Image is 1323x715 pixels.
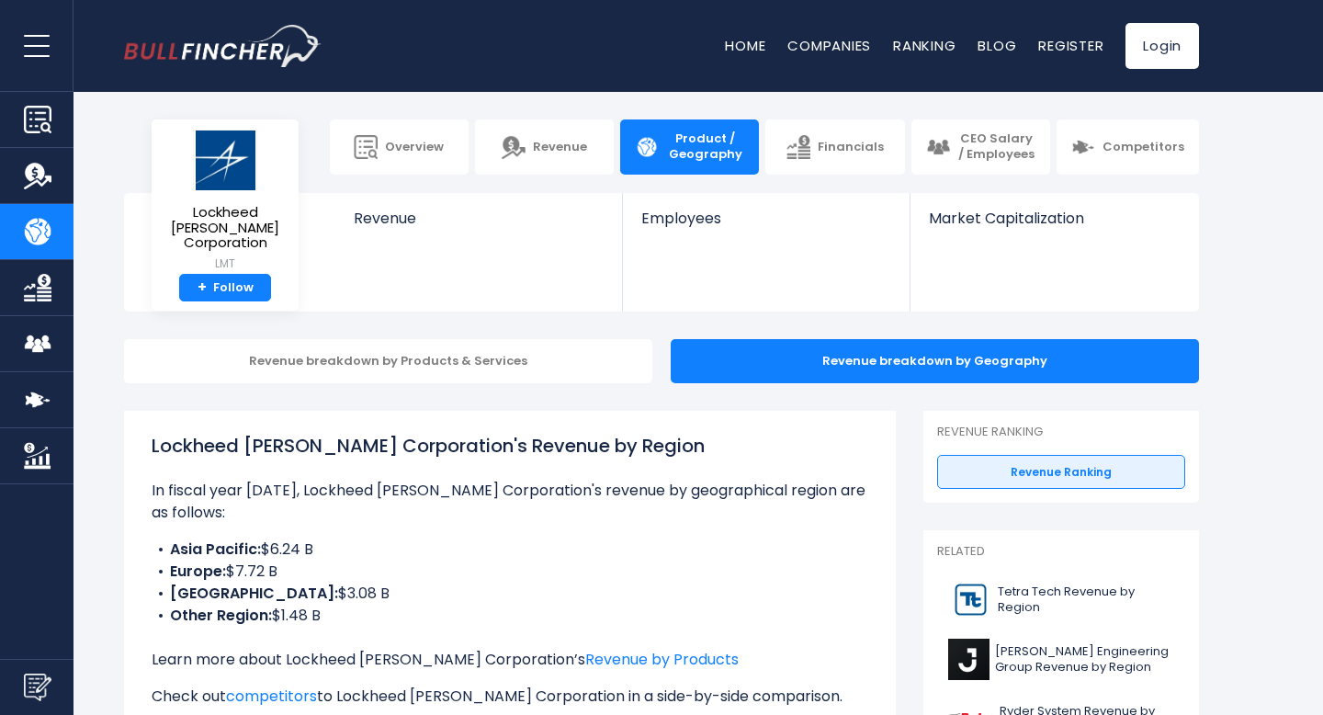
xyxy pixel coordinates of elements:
a: CEO Salary / Employees [911,119,1050,175]
div: Revenue breakdown by Geography [671,339,1199,383]
li: $3.08 B [152,583,868,605]
a: Revenue Ranking [937,455,1185,490]
p: In fiscal year [DATE], Lockheed [PERSON_NAME] Corporation's revenue by geographical region are as... [152,480,868,524]
a: Companies [787,36,871,55]
span: Lockheed [PERSON_NAME] Corporation [166,205,284,251]
img: J logo [948,639,989,680]
b: Asia Pacific: [170,539,261,560]
a: Employees [623,193,909,258]
span: Tetra Tech Revenue by Region [998,584,1174,616]
span: Employees [641,210,890,227]
h1: Lockheed [PERSON_NAME] Corporation's Revenue by Region [152,432,868,460]
a: Tetra Tech Revenue by Region [937,574,1185,625]
strong: + [198,279,207,296]
span: CEO Salary / Employees [957,131,1035,163]
a: Revenue by Products [585,649,739,670]
a: Competitors [1057,119,1199,175]
span: Financials [818,140,884,155]
a: Blog [978,36,1016,55]
p: Revenue Ranking [937,425,1185,440]
b: [GEOGRAPHIC_DATA]: [170,583,338,604]
span: Overview [385,140,444,155]
a: Lockheed [PERSON_NAME] Corporation LMT [165,129,285,274]
a: Revenue [335,193,623,258]
b: Other Region: [170,605,272,626]
li: $1.48 B [152,605,868,627]
span: Revenue [533,140,587,155]
span: Market Capitalization [929,210,1179,227]
a: Home [725,36,765,55]
b: Europe: [170,561,226,582]
a: Register [1038,36,1103,55]
a: Revenue [475,119,614,175]
a: Product / Geography [620,119,759,175]
img: bullfincher logo [124,25,322,67]
a: competitors [226,686,317,707]
p: Related [937,544,1185,560]
a: Go to homepage [124,25,322,67]
li: $6.24 B [152,539,868,561]
a: Overview [330,119,469,175]
a: +Follow [179,274,271,302]
a: Market Capitalization [910,193,1197,258]
span: Competitors [1102,140,1184,155]
div: Revenue breakdown by Products & Services [124,339,652,383]
small: LMT [166,255,284,272]
a: Ranking [893,36,955,55]
a: Financials [765,119,904,175]
li: $7.72 B [152,561,868,583]
p: Check out to Lockheed [PERSON_NAME] Corporation in a side-by-side comparison. [152,686,868,708]
img: TTEK logo [948,579,992,620]
span: Product / Geography [666,131,744,163]
a: [PERSON_NAME] Engineering Group Revenue by Region [937,634,1185,685]
p: Learn more about Lockheed [PERSON_NAME] Corporation’s [152,649,868,671]
span: Revenue [354,210,605,227]
span: [PERSON_NAME] Engineering Group Revenue by Region [995,644,1174,675]
a: Login [1125,23,1199,69]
